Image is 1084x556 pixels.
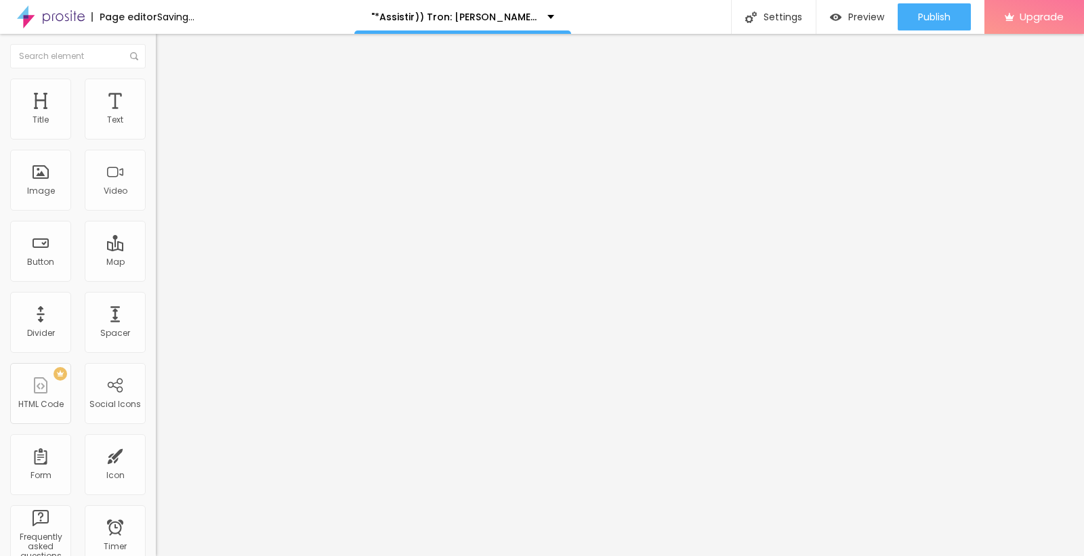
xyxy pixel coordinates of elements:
iframe: Editor [156,34,1084,556]
div: Image [27,186,55,196]
span: Upgrade [1020,11,1064,22]
img: Icone [745,12,757,23]
img: view-1.svg [830,12,841,23]
span: Preview [848,12,884,22]
div: Map [106,257,125,267]
div: Spacer [100,328,130,338]
div: Saving... [157,12,194,22]
div: Divider [27,328,55,338]
input: Search element [10,44,146,68]
div: Button [27,257,54,267]
div: Title [33,115,49,125]
button: Publish [898,3,971,30]
div: Video [104,186,127,196]
p: "*Assistir)) Tron: [PERSON_NAME] , Filme completo [ 2025 ] , Dublado Portugue [371,12,537,22]
div: Text [107,115,123,125]
div: HTML Code [18,400,64,409]
div: Icon [106,471,125,480]
button: Preview [816,3,898,30]
div: Social Icons [89,400,141,409]
span: Publish [918,12,951,22]
div: Page editor [91,12,157,22]
img: Icone [130,52,138,60]
div: Timer [104,542,127,551]
div: Form [30,471,51,480]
